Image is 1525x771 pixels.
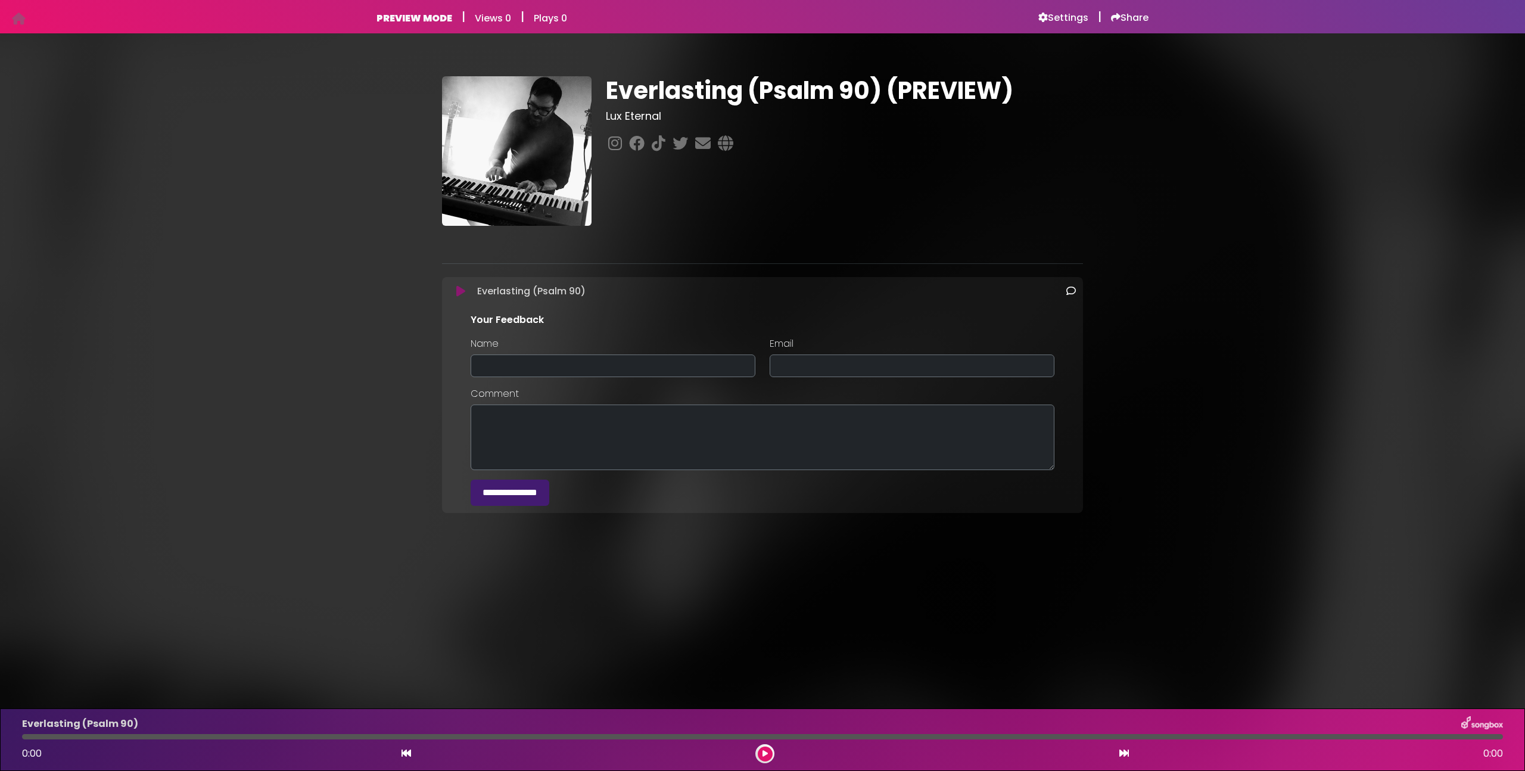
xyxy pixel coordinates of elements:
h1: Everlasting (Psalm 90) (PREVIEW) [606,76,1083,105]
a: Share [1111,12,1149,24]
h6: PREVIEW MODE [376,13,452,24]
h5: | [1098,10,1101,24]
a: Settings [1038,12,1088,24]
h3: Lux Eternal [606,110,1083,123]
h6: Plays 0 [534,13,567,24]
label: Email [770,337,793,350]
img: cZ5aU0BRcyA1rO2YDwzS [442,76,592,226]
h6: Views 0 [475,13,511,24]
p: Everlasting (Psalm 90) [477,284,586,299]
label: Name [471,337,499,350]
label: Comment [471,387,519,400]
p: Your Feedback [471,313,1054,327]
h5: | [521,10,524,24]
h5: | [462,10,465,24]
